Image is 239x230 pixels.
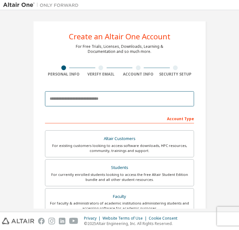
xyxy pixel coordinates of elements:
div: Students [49,163,190,172]
div: For currently enrolled students looking to access the free Altair Student Edition bundle and all ... [49,172,190,182]
div: Privacy [84,216,103,221]
div: Altair Customers [49,134,190,143]
div: Account Info [119,72,157,77]
div: Cookie Consent [149,216,181,221]
div: Create an Altair One Account [69,33,170,40]
div: Verify Email [82,72,120,77]
div: Personal Info [45,72,82,77]
img: altair_logo.svg [2,218,34,224]
div: Security Setup [157,72,194,77]
img: Altair One [3,2,82,8]
img: instagram.svg [48,218,55,224]
img: linkedin.svg [59,218,65,224]
img: facebook.svg [38,218,45,224]
p: © 2025 Altair Engineering, Inc. All Rights Reserved. [84,221,181,226]
div: Faculty [49,192,190,201]
div: For Free Trials, Licenses, Downloads, Learning & Documentation and so much more. [76,44,163,54]
div: Website Terms of Use [103,216,149,221]
div: Account Type [45,113,194,123]
div: For existing customers looking to access software downloads, HPC resources, community, trainings ... [49,143,190,153]
div: For faculty & administrators of academic institutions administering students and accessing softwa... [49,201,190,211]
img: youtube.svg [69,218,78,224]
